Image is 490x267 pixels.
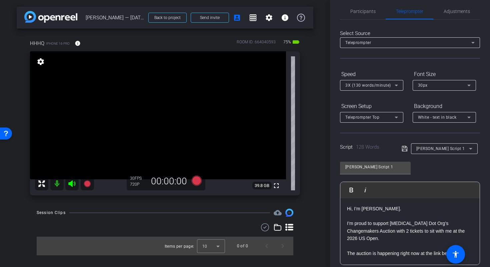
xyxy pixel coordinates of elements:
mat-icon: cloud_upload [274,209,282,217]
button: Next page [275,238,291,254]
span: Back to project [154,15,181,20]
p: I’m proud to support [MEDICAL_DATA] Dot Org’s Changemakers Auction with 2 tickets to sit with me ... [347,220,473,242]
input: Title [345,163,405,171]
img: app-logo [24,11,77,23]
button: Send invite [191,13,229,23]
span: Teleprompter Top [345,115,379,120]
span: FPS [135,176,142,181]
span: White - text in black [418,115,457,120]
div: ROOM ID: 664040593 [237,39,276,49]
span: 128 Words [356,144,379,150]
button: Bold (⌘B) [345,183,358,197]
div: Font Size [413,69,476,80]
span: 39.8 GB [252,182,272,190]
button: Italic (⌘I) [359,183,372,197]
button: Back to project [148,13,187,23]
span: [PERSON_NAME] Script 1 [416,146,465,151]
p: The auction is happening right now at the link below. [347,250,473,257]
div: 00:00:00 [147,176,191,187]
div: Items per page: [165,243,194,250]
div: 0 of 0 [237,243,248,249]
span: Participants [350,9,376,14]
span: Teleprompter [345,40,371,45]
span: HHHQ [30,40,44,47]
span: Teleprompter [396,9,423,14]
mat-icon: settings [36,58,45,66]
button: Previous page [259,238,275,254]
div: Speed [340,69,403,80]
span: iPhone 16 Pro [46,41,70,46]
p: Hi, I’m [PERSON_NAME]. [347,205,473,212]
span: 75% [282,37,292,47]
div: 30 [130,176,147,181]
span: Destinations for your clips [274,209,282,217]
div: Script [340,143,392,151]
mat-icon: settings [265,14,273,22]
span: 30px [418,83,428,88]
mat-icon: accessibility [452,250,460,258]
mat-icon: info [281,14,289,22]
mat-icon: account_box [233,14,241,22]
div: 720P [130,182,147,187]
div: Select Source [340,30,480,37]
span: Send invite [200,15,220,20]
img: Session clips [285,209,293,217]
span: [PERSON_NAME] — [DATE] [86,11,144,24]
mat-icon: battery_std [292,38,300,46]
mat-icon: info [75,40,81,46]
span: Adjustments [444,9,470,14]
div: Screen Setup [340,101,403,112]
mat-icon: fullscreen [272,182,280,190]
div: Session Clips [37,209,66,216]
div: Background [413,101,476,112]
span: 3X (130 words/minute) [345,83,391,88]
mat-icon: grid_on [249,14,257,22]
